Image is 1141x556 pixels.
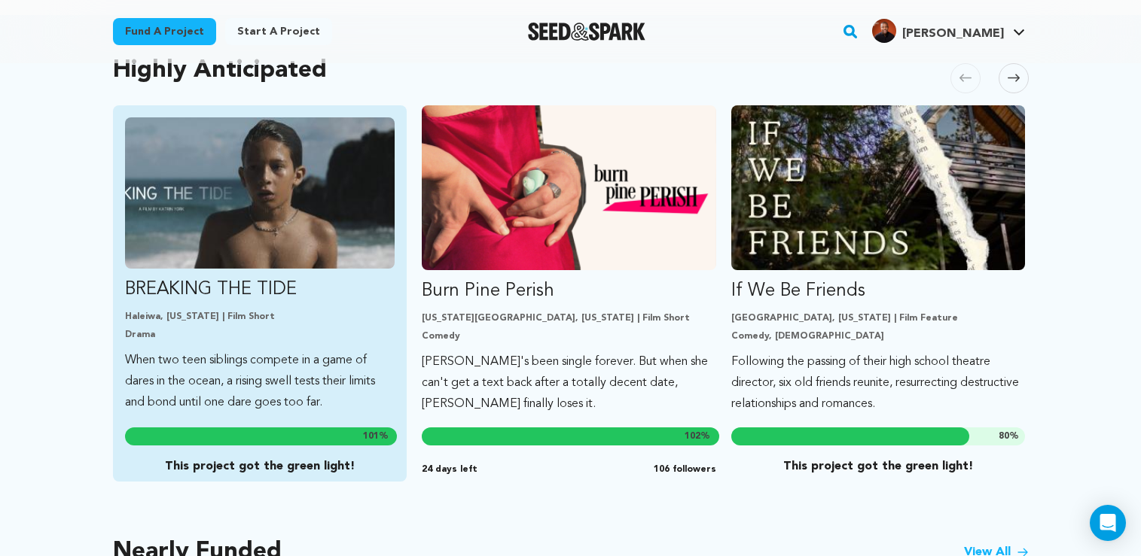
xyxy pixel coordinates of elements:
span: % [685,430,710,442]
p: Following the passing of their high school theatre director, six old friends reunite, resurrectin... [731,351,1026,415]
a: Joe H.'s Profile [869,16,1028,43]
p: Comedy, [DEMOGRAPHIC_DATA] [731,330,1026,342]
span: 106 followers [654,463,716,475]
span: 101 [363,432,379,441]
p: Haleiwa, [US_STATE] | Film Short [125,311,395,323]
a: Start a project [225,18,332,45]
span: 80 [999,432,1009,441]
span: [PERSON_NAME] [902,28,1004,40]
p: This project got the green light! [125,457,395,475]
a: Fund If We Be Friends [731,105,1026,415]
img: image0%20%281%29.png [872,19,896,43]
h2: Highly Anticipated [113,60,327,81]
p: [GEOGRAPHIC_DATA], [US_STATE] | Film Feature [731,312,1026,324]
div: Open Intercom Messenger [1090,505,1126,541]
span: 102 [685,432,700,441]
img: Seed&Spark Logo Dark Mode [528,23,646,41]
a: Fund a project [113,18,216,45]
a: Fund BREAKING THE TIDE [125,117,395,413]
p: BREAKING THE TIDE [125,278,395,302]
p: This project got the green light! [731,457,1026,475]
p: Comedy [422,330,716,342]
p: [US_STATE][GEOGRAPHIC_DATA], [US_STATE] | Film Short [422,312,716,324]
p: If We Be Friends [731,279,1026,303]
a: Fund Burn Pine Perish [422,105,716,415]
p: [PERSON_NAME]'s been single forever. But when she can't get a text back after a totally decent da... [422,351,716,415]
span: Joe H.'s Profile [869,16,1028,47]
span: 24 days left [422,463,477,475]
p: Drama [125,329,395,341]
p: Burn Pine Perish [422,279,716,303]
div: Joe H.'s Profile [872,19,1004,43]
p: When two teen siblings compete in a game of dares in the ocean, a rising swell tests their limits... [125,350,395,413]
span: % [999,430,1019,442]
a: Seed&Spark Homepage [528,23,646,41]
span: % [363,430,389,442]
